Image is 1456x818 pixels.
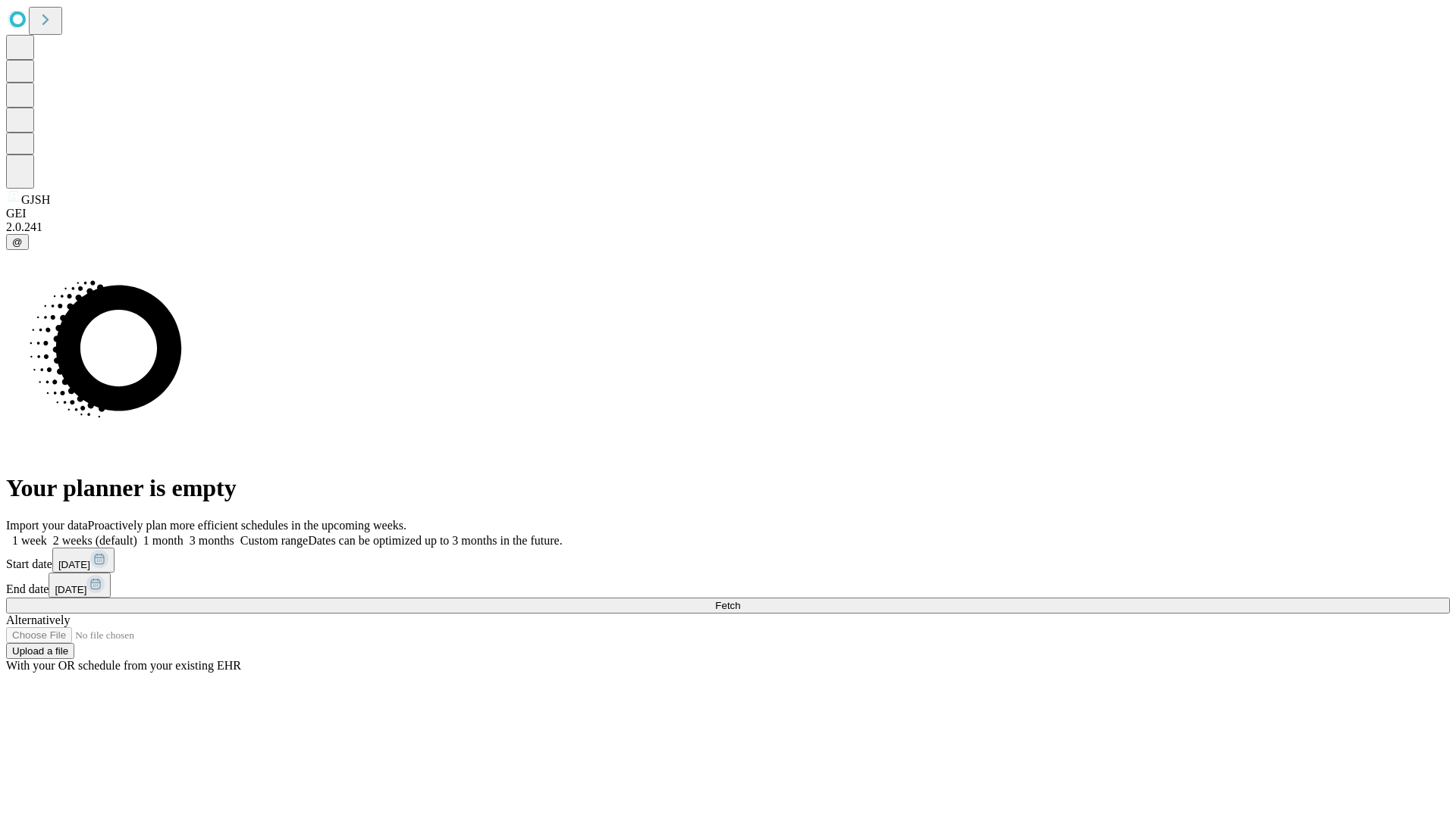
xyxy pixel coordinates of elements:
span: [DATE] [55,584,86,595]
div: End date [6,573,1450,598]
span: Proactively plan more efficient schedules in the upcoming weeks. [88,519,406,532]
span: Fetch [715,600,740,611]
span: @ [12,236,23,248]
span: Import your data [6,519,88,532]
div: GEI [6,207,1450,220]
h1: Your planner is empty [6,474,1450,502]
div: 2.0.241 [6,220,1450,234]
span: GJSH [21,193,50,206]
span: Alternatively [6,613,70,626]
button: [DATE] [49,573,111,598]
span: Dates can be optimized up to 3 months in the future. [308,534,562,547]
button: @ [6,234,29,250]
span: [DATE] [58,559,90,570]
span: 1 month [143,534,184,547]
div: Start date [6,548,1450,573]
button: [DATE] [52,548,115,573]
span: With your OR schedule from your existing EHR [6,659,241,672]
button: Upload a file [6,643,74,659]
span: 3 months [190,534,234,547]
span: Custom range [240,534,308,547]
span: 1 week [12,534,47,547]
span: 2 weeks (default) [53,534,137,547]
button: Fetch [6,598,1450,613]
